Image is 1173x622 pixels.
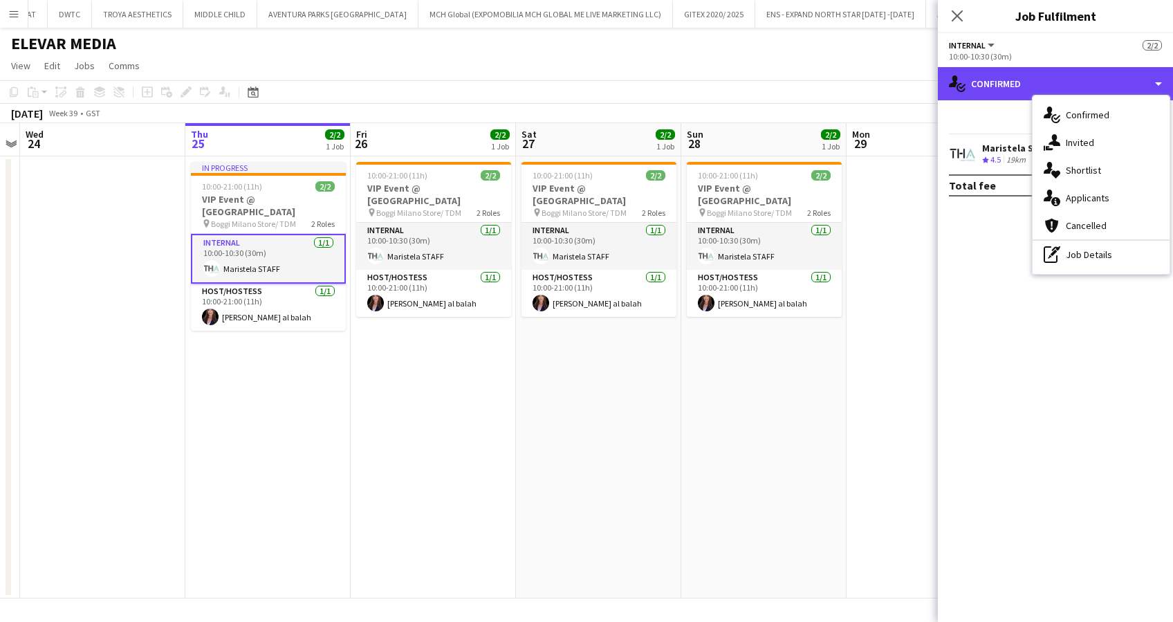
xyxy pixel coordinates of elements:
[191,162,346,173] div: In progress
[257,1,418,28] button: AVENTURA PARKS [GEOGRAPHIC_DATA]
[1066,192,1109,204] span: Applicants
[109,60,140,72] span: Comms
[1033,241,1170,268] div: Job Details
[646,170,665,181] span: 2/2
[673,1,755,28] button: GITEX 2020/ 2025
[990,154,1001,165] span: 4.5
[6,57,36,75] a: View
[356,223,511,270] app-card-role: Internal1/110:00-10:30 (30m)Maristela STAFF
[418,1,673,28] button: MCH Global (EXPOMOBILIA MCH GLOBAL ME LIVE MARKETING LLC)
[191,162,346,331] app-job-card: In progress10:00-21:00 (11h)2/2VIP Event @ [GEOGRAPHIC_DATA] Boggi Milano Store/ TDM2 RolesIntern...
[103,57,145,75] a: Comms
[982,142,1055,154] div: Maristela STAFF
[687,128,703,140] span: Sun
[367,170,427,181] span: 10:00-21:00 (11h)
[938,7,1173,25] h3: Job Fulfilment
[191,284,346,331] app-card-role: Host/Hostess1/110:00-21:00 (11h)[PERSON_NAME] al balah
[202,181,262,192] span: 10:00-21:00 (11h)
[24,136,44,152] span: 24
[707,208,792,218] span: Boggi Milano Store/ TDM
[1066,164,1101,176] span: Shortlist
[656,129,675,140] span: 2/2
[1066,219,1107,232] span: Cancelled
[687,223,842,270] app-card-role: Internal1/110:00-10:30 (30m)Maristela STAFF
[949,40,997,51] button: Internal
[521,162,676,317] app-job-card: 10:00-21:00 (11h)2/2VIP Event @ [GEOGRAPHIC_DATA] Boggi Milano Store/ TDM2 RolesInternal1/110:00-...
[656,141,674,152] div: 1 Job
[356,182,511,207] h3: VIP Event @ [GEOGRAPHIC_DATA]
[811,170,831,181] span: 2/2
[687,270,842,317] app-card-role: Host/Hostess1/110:00-21:00 (11h)[PERSON_NAME] al balah
[521,182,676,207] h3: VIP Event @ [GEOGRAPHIC_DATA]
[477,208,500,218] span: 2 Roles
[26,128,44,140] span: Wed
[356,270,511,317] app-card-role: Host/Hostess1/110:00-21:00 (11h)[PERSON_NAME] al balah
[356,128,367,140] span: Fri
[926,1,992,28] button: ACTIVE DMC
[183,1,257,28] button: MIDDLE CHILD
[642,208,665,218] span: 2 Roles
[354,136,367,152] span: 26
[39,57,66,75] a: Edit
[521,128,537,140] span: Sat
[521,270,676,317] app-card-role: Host/Hostess1/110:00-21:00 (11h)[PERSON_NAME] al balah
[822,141,840,152] div: 1 Job
[325,129,344,140] span: 2/2
[189,136,208,152] span: 25
[949,40,986,51] span: Internal
[48,1,92,28] button: DWTC
[68,57,100,75] a: Jobs
[807,208,831,218] span: 2 Roles
[11,33,116,54] h1: ELEVAR MEDIA
[1143,40,1162,51] span: 2/2
[755,1,926,28] button: ENS - EXPAND NORTH STAR [DATE] -[DATE]
[542,208,627,218] span: Boggi Milano Store/ TDM
[938,67,1173,100] div: Confirmed
[315,181,335,192] span: 2/2
[356,162,511,317] app-job-card: 10:00-21:00 (11h)2/2VIP Event @ [GEOGRAPHIC_DATA] Boggi Milano Store/ TDM2 RolesInternal1/110:00-...
[1066,109,1109,121] span: Confirmed
[490,129,510,140] span: 2/2
[852,128,870,140] span: Mon
[86,108,100,118] div: GST
[519,136,537,152] span: 27
[191,193,346,218] h3: VIP Event @ [GEOGRAPHIC_DATA]
[92,1,183,28] button: TROYA AESTHETICS
[74,60,95,72] span: Jobs
[491,141,509,152] div: 1 Job
[1066,136,1094,149] span: Invited
[949,179,996,192] div: Total fee
[687,182,842,207] h3: VIP Event @ [GEOGRAPHIC_DATA]
[533,170,593,181] span: 10:00-21:00 (11h)
[949,51,1162,62] div: 10:00-10:30 (30m)
[211,219,296,229] span: Boggi Milano Store/ TDM
[521,223,676,270] app-card-role: Internal1/110:00-10:30 (30m)Maristela STAFF
[821,129,840,140] span: 2/2
[191,234,346,284] app-card-role: Internal1/110:00-10:30 (30m)Maristela STAFF
[481,170,500,181] span: 2/2
[698,170,758,181] span: 10:00-21:00 (11h)
[685,136,703,152] span: 28
[1004,154,1028,166] div: 19km
[376,208,461,218] span: Boggi Milano Store/ TDM
[687,162,842,317] app-job-card: 10:00-21:00 (11h)2/2VIP Event @ [GEOGRAPHIC_DATA] Boggi Milano Store/ TDM2 RolesInternal1/110:00-...
[11,107,43,120] div: [DATE]
[44,60,60,72] span: Edit
[46,108,80,118] span: Week 39
[850,136,870,152] span: 29
[326,141,344,152] div: 1 Job
[191,128,208,140] span: Thu
[11,60,30,72] span: View
[311,219,335,229] span: 2 Roles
